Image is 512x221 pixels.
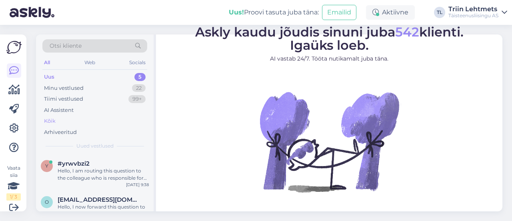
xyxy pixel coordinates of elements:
[44,117,56,125] div: Kõik
[44,128,77,136] div: Arhiveeritud
[229,8,244,16] b: Uus!
[50,42,82,50] span: Otsi kliente
[126,182,149,188] div: [DATE] 9:38
[195,24,464,53] span: Askly kaudu jõudis sinuni juba klienti. Igaüks loeb.
[322,5,356,20] button: Emailid
[83,57,97,68] div: Web
[58,167,149,182] div: Hello, I am routing this question to the colleague who is responsible for this topic. The reply m...
[128,95,146,103] div: 99+
[6,164,21,201] div: Vaata siia
[448,12,498,19] div: Täisteenusliisingu AS
[132,84,146,92] div: 22
[134,73,146,81] div: 5
[448,6,498,12] div: Triin Lehtmets
[58,196,141,203] span: oskar100@mail.ee
[229,8,319,17] div: Proovi tasuta juba täna:
[6,41,22,54] img: Askly Logo
[58,203,149,218] div: Hello, I now forward this question to my colleague, who is responsible for this. The reply will b...
[257,69,401,214] img: No Chat active
[76,142,114,150] span: Uued vestlused
[44,95,83,103] div: Tiimi vestlused
[58,160,90,167] span: #yrwvbzi2
[44,84,84,92] div: Minu vestlused
[366,5,415,20] div: Aktiivne
[42,57,52,68] div: All
[434,7,445,18] div: TL
[44,73,54,81] div: Uus
[45,163,48,169] span: y
[195,55,464,63] p: AI vastab 24/7. Tööta nutikamalt juba täna.
[395,24,419,40] span: 542
[44,106,74,114] div: AI Assistent
[6,193,21,201] div: 1 / 3
[128,57,147,68] div: Socials
[45,199,49,205] span: o
[448,6,507,19] a: Triin LehtmetsTäisteenusliisingu AS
